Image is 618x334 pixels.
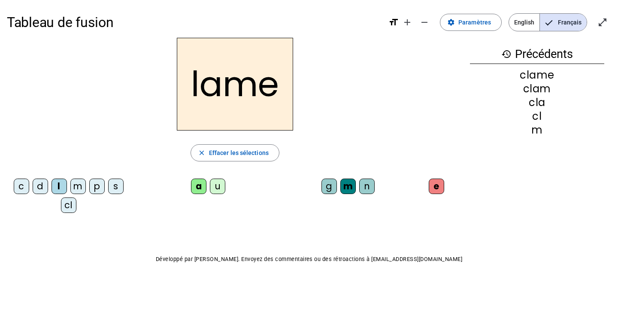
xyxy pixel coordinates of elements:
button: Entrer en plein écran [594,14,611,31]
div: m [470,125,604,135]
div: d [33,179,48,194]
div: e [429,179,444,194]
span: Effacer les sélections [209,148,269,158]
button: Augmenter la taille de la police [399,14,416,31]
mat-icon: remove [419,17,430,27]
div: g [321,179,337,194]
div: clame [470,70,604,80]
div: c [14,179,29,194]
h3: Précédents [470,45,604,64]
div: clam [470,84,604,94]
mat-icon: close [198,149,206,157]
span: English [509,14,539,31]
div: m [340,179,356,194]
div: s [108,179,124,194]
mat-icon: history [501,49,512,59]
mat-icon: open_in_full [597,17,608,27]
mat-icon: format_size [388,17,399,27]
h2: lame [177,38,293,131]
mat-button-toggle-group: Language selection [509,13,587,31]
span: Paramètres [458,17,491,27]
div: u [210,179,225,194]
span: Français [540,14,587,31]
button: Effacer les sélections [191,144,279,161]
p: Développé par [PERSON_NAME]. Envoyez des commentaires ou des rétroactions à [EMAIL_ADDRESS][DOMAI... [7,254,611,264]
div: l [51,179,67,194]
mat-icon: add [402,17,412,27]
div: m [70,179,86,194]
div: a [191,179,206,194]
div: cl [470,111,604,121]
h1: Tableau de fusion [7,9,382,36]
mat-icon: settings [447,18,455,26]
button: Diminuer la taille de la police [416,14,433,31]
div: cl [61,197,76,213]
div: cla [470,97,604,108]
div: p [89,179,105,194]
button: Paramètres [440,14,502,31]
div: n [359,179,375,194]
